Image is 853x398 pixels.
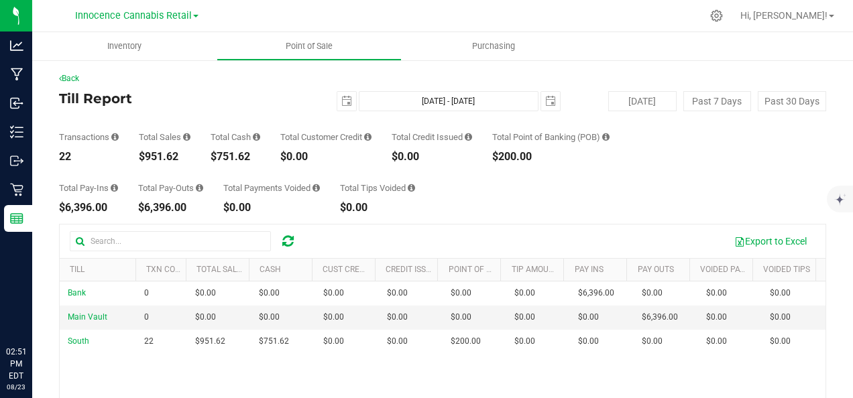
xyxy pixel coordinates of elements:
a: Credit Issued [386,265,441,274]
span: $0.00 [195,287,216,300]
span: 0 [144,287,149,300]
span: $751.62 [259,335,289,348]
span: $0.00 [642,287,663,300]
div: $0.00 [392,151,472,162]
div: Total Sales [139,133,190,141]
span: Innocence Cannabis Retail [75,10,192,21]
span: Point of Sale [268,40,351,52]
div: $6,396.00 [59,202,118,213]
inline-svg: Outbound [10,154,23,168]
span: select [541,92,560,111]
span: select [337,92,356,111]
a: Voided Tips [763,265,810,274]
p: 08/23 [6,382,26,392]
span: $0.00 [770,311,791,324]
iframe: Resource center [13,291,54,331]
i: Sum of all successful, non-voided payment transaction amounts using account credit as the payment... [364,133,372,141]
h4: Till Report [59,91,315,106]
span: $6,396.00 [642,311,678,324]
a: Pay Outs [638,265,674,274]
span: $0.00 [259,287,280,300]
i: Sum of all cash pay-outs removed from tills within the date range. [196,184,203,192]
a: Tip Amount [512,265,559,274]
inline-svg: Inbound [10,96,23,110]
div: $0.00 [223,202,320,213]
div: Total Credit Issued [392,133,472,141]
div: $951.62 [139,151,190,162]
span: $0.00 [770,335,791,348]
span: $0.00 [706,335,727,348]
a: Till [70,265,84,274]
span: $0.00 [387,287,408,300]
div: Total Payments Voided [223,184,320,192]
button: Past 7 Days [683,91,752,111]
span: $0.00 [387,311,408,324]
span: $0.00 [323,311,344,324]
i: Sum of the successful, non-voided point-of-banking payment transaction amounts, both via payment ... [602,133,610,141]
span: $0.00 [578,335,599,348]
span: $0.00 [642,335,663,348]
inline-svg: Reports [10,212,23,225]
span: Purchasing [454,40,533,52]
i: Sum of all successful, non-voided payment transaction amounts (excluding tips and transaction fee... [183,133,190,141]
div: 22 [59,151,119,162]
span: $200.00 [451,335,481,348]
span: $0.00 [195,311,216,324]
i: Sum of all successful, non-voided cash payment transaction amounts (excluding tips and transactio... [253,133,260,141]
span: Hi, [PERSON_NAME]! [740,10,828,21]
i: Sum of all voided payment transaction amounts (excluding tips and transaction fees) within the da... [312,184,320,192]
a: Voided Payments [700,265,771,274]
span: Main Vault [68,312,107,322]
a: Cash [260,265,281,274]
div: Total Pay-Outs [138,184,203,192]
span: $0.00 [451,311,471,324]
div: Total Cash [211,133,260,141]
i: Sum of all successful refund transaction amounts from purchase returns resulting in account credi... [465,133,472,141]
inline-svg: Manufacturing [10,68,23,81]
div: Transactions [59,133,119,141]
span: $951.62 [195,335,225,348]
div: $751.62 [211,151,260,162]
a: Purchasing [402,32,586,60]
div: Total Pay-Ins [59,184,118,192]
div: Manage settings [708,9,725,22]
p: 02:51 PM EDT [6,346,26,382]
div: Total Customer Credit [280,133,372,141]
span: Inventory [89,40,160,52]
span: $0.00 [259,311,280,324]
inline-svg: Analytics [10,39,23,52]
span: $0.00 [578,311,599,324]
div: $6,396.00 [138,202,203,213]
span: $6,396.00 [578,287,614,300]
span: 22 [144,335,154,348]
span: $0.00 [514,335,535,348]
a: Back [59,74,79,83]
div: Total Point of Banking (POB) [492,133,610,141]
div: $200.00 [492,151,610,162]
a: Point of Banking (POB) [449,265,544,274]
span: $0.00 [323,287,344,300]
i: Count of all successful payment transactions, possibly including voids, refunds, and cash-back fr... [111,133,119,141]
a: Total Sales [196,265,246,274]
span: $0.00 [451,287,471,300]
span: $0.00 [706,287,727,300]
div: $0.00 [280,151,372,162]
span: $0.00 [706,311,727,324]
button: Past 30 Days [758,91,826,111]
inline-svg: Inventory [10,125,23,139]
i: Sum of all cash pay-ins added to tills within the date range. [111,184,118,192]
span: South [68,336,89,346]
a: Inventory [32,32,217,60]
span: $0.00 [323,335,344,348]
inline-svg: Retail [10,183,23,196]
button: Export to Excel [726,230,815,253]
a: Pay Ins [575,265,604,274]
a: TXN Count [146,265,191,274]
a: Cust Credit [323,265,372,274]
div: $0.00 [340,202,415,213]
span: $0.00 [514,287,535,300]
span: Bank [68,288,86,297]
a: Point of Sale [217,32,401,60]
div: Total Tips Voided [340,184,415,192]
span: $0.00 [770,287,791,300]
